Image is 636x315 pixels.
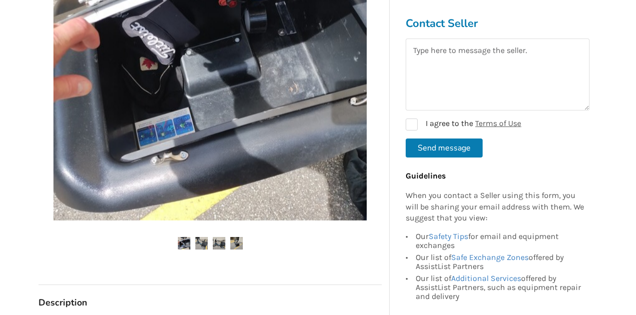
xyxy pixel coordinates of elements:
h3: Contact Seller [406,16,590,30]
a: Additional Services [451,274,521,283]
a: Terms of Use [475,118,521,128]
img: electric trike-scooter-mobility-vancouver-assistlist-listing [213,237,225,249]
a: Safety Tips [429,232,468,241]
div: Our list of offered by AssistList Partners [416,252,585,273]
b: Guidelines [406,171,446,180]
div: Our for email and equipment exchanges [416,232,585,252]
img: electric trike-scooter-mobility-vancouver-assistlist-listing [230,237,243,249]
button: Send message [406,138,483,157]
label: I agree to the [406,118,521,130]
a: Safe Exchange Zones [451,253,529,262]
img: electric trike-scooter-mobility-vancouver-assistlist-listing [195,237,208,249]
div: Our list of offered by AssistList Partners, such as equipment repair and delivery [416,273,585,301]
img: electric trike-scooter-mobility-vancouver-assistlist-listing [178,237,190,249]
p: When you contact a Seller using this form, you will be sharing your email address with them. We s... [406,190,585,224]
h3: Description [38,297,382,308]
